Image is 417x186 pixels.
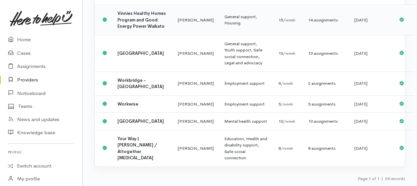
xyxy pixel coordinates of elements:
td: [PERSON_NAME] [173,72,219,95]
td: [PERSON_NAME] [173,95,219,113]
div: 5 [278,101,298,108]
td: [DATE] [349,5,394,35]
b: Vinnies Healthy Homes Program and Good Energy Power Waikato [117,11,166,29]
td: [DATE] [349,35,394,72]
b: Workwise [117,101,138,107]
div: 10 [278,50,298,57]
td: General support, Housing [219,5,273,35]
small: Page 1 of 1 24 records [358,176,405,181]
div: 8 [278,145,298,152]
td: Mental health support [219,113,273,130]
td: [DATE] [349,130,394,167]
td: [PERSON_NAME] [173,5,219,35]
b: [GEOGRAPHIC_DATA] [117,118,164,124]
b: Workbridge - [GEOGRAPHIC_DATA] [117,77,164,90]
span: /week [283,50,295,56]
td: [PERSON_NAME] [173,130,219,167]
div: 10 assignments [308,50,344,57]
div: 5 assignments [308,101,344,108]
td: Employment support [219,95,273,113]
div: 15 [278,17,298,23]
span: /week [283,17,295,23]
div: 14 assignments [308,17,344,23]
div: 8 assignments [308,145,344,152]
td: [PERSON_NAME] [173,113,219,130]
div: 4 [278,80,298,87]
td: [DATE] [349,113,394,130]
div: 10 [278,118,298,125]
td: General support, Youth support, Safe social connection, Legal and advocacy [219,35,273,72]
td: [DATE] [349,95,394,113]
td: [DATE] [349,72,394,95]
b: [GEOGRAPHIC_DATA] [117,50,164,56]
span: /week [281,80,293,86]
span: | [381,176,383,181]
td: Education, Health and disability support, Safe social connection [219,130,273,167]
span: /week [281,101,293,107]
div: 2 assignments [308,80,344,87]
td: [PERSON_NAME] [173,35,219,72]
div: 10 assignments [308,118,344,125]
td: Employment support [219,72,273,95]
b: Your Way | [PERSON_NAME] / Altogether [MEDICAL_DATA] [117,136,157,161]
span: /week [283,118,295,124]
h6: Profile [8,148,74,157]
span: /week [281,145,293,151]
